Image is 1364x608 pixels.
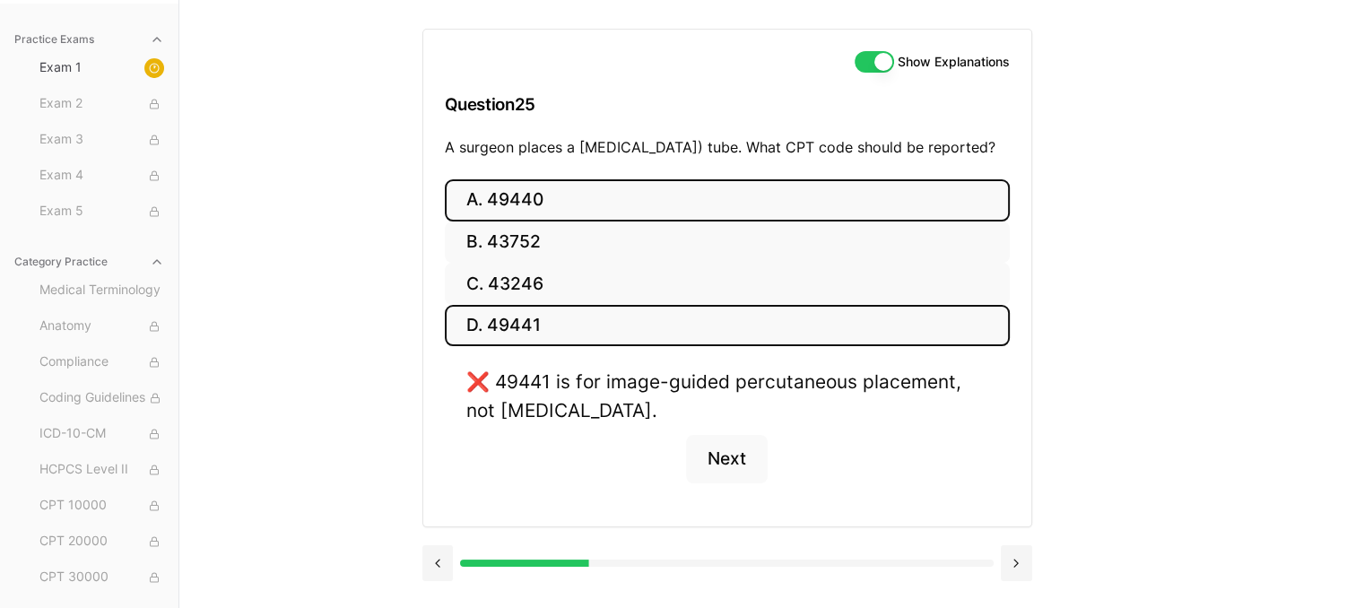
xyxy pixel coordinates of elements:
[445,78,1010,131] h3: Question 25
[32,90,171,118] button: Exam 2
[32,276,171,305] button: Medical Terminology
[32,312,171,341] button: Anatomy
[32,420,171,448] button: ICD-10-CM
[7,25,171,54] button: Practice Exams
[32,384,171,413] button: Coding Guidelines
[466,368,988,423] div: ❌ 49441 is for image-guided percutaneous placement, not [MEDICAL_DATA].
[445,263,1010,305] button: C. 43246
[32,197,171,226] button: Exam 5
[39,388,164,408] span: Coding Guidelines
[39,352,164,372] span: Compliance
[39,460,164,480] span: HCPCS Level II
[39,166,164,186] span: Exam 4
[32,527,171,556] button: CPT 20000
[445,136,1010,158] p: A surgeon places a [MEDICAL_DATA]) tube. What CPT code should be reported?
[39,424,164,444] span: ICD-10-CM
[445,221,1010,264] button: B. 43752
[32,348,171,377] button: Compliance
[32,54,171,83] button: Exam 1
[686,435,768,483] button: Next
[39,202,164,221] span: Exam 5
[39,94,164,114] span: Exam 2
[32,491,171,520] button: CPT 10000
[32,126,171,154] button: Exam 3
[39,568,164,587] span: CPT 30000
[39,130,164,150] span: Exam 3
[39,58,164,78] span: Exam 1
[32,161,171,190] button: Exam 4
[898,56,1010,68] label: Show Explanations
[445,179,1010,221] button: A. 49440
[445,305,1010,347] button: D. 49441
[32,563,171,592] button: CPT 30000
[39,532,164,552] span: CPT 20000
[39,317,164,336] span: Anatomy
[32,456,171,484] button: HCPCS Level II
[39,496,164,516] span: CPT 10000
[7,248,171,276] button: Category Practice
[39,281,164,300] span: Medical Terminology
